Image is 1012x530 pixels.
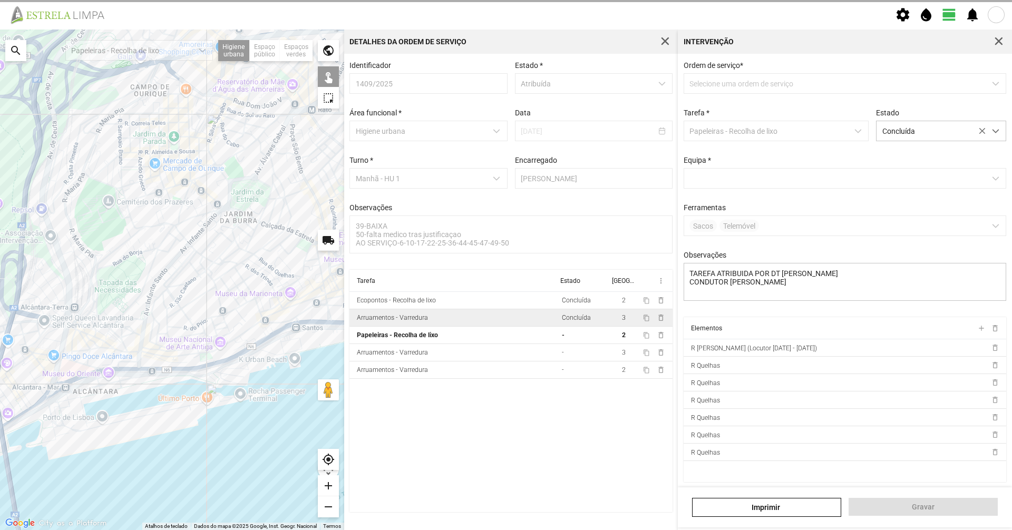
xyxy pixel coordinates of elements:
span: delete_outline [657,348,665,357]
div: - [562,331,565,339]
div: Concluída [562,297,591,304]
span: content_copy [643,332,650,339]
span: content_copy [643,367,650,374]
label: Identificador [349,61,391,70]
span: delete_outline [990,396,999,404]
label: Data [515,109,531,117]
div: Elementos [691,325,722,332]
div: remove [318,496,339,517]
div: Ecopontos - Recolha de lixo [357,297,436,304]
span: delete_outline [990,448,999,456]
span: view_day [941,7,957,23]
div: Papeleiras - Recolha de lixo [357,331,438,339]
div: Intervenção [684,38,734,45]
label: Observações [349,203,392,212]
label: Área funcional * [349,109,402,117]
div: Arruamentos - Varredura [357,314,428,321]
label: Ferramentas [684,203,726,212]
span: notifications [965,7,980,23]
span: delete_outline [990,324,999,332]
span: R Quelhas [691,431,720,439]
div: Arruamentos - Varredura [357,349,428,356]
div: add [318,475,339,496]
span: add [977,324,985,332]
button: delete_outline [990,413,999,421]
span: content_copy [643,349,650,356]
span: R Quelhas [691,379,720,387]
label: Equipa * [684,156,711,164]
button: Atalhos de teclado [145,523,188,530]
div: Arruamentos - Varredura [357,366,428,374]
div: - [562,366,564,374]
div: touch_app [318,66,339,87]
div: search [5,40,26,61]
label: Estado [876,109,899,117]
button: Gravar [849,498,998,516]
span: Gravar [854,503,992,511]
span: R [PERSON_NAME] (Locutor [DATE] - [DATE]) [691,345,817,352]
a: Termos (abre num novo separador) [323,523,341,529]
div: my_location [318,449,339,470]
div: [GEOGRAPHIC_DATA] [612,277,634,284]
a: Abrir esta área no Google Maps (abre uma nova janela) [3,516,37,530]
span: delete_outline [657,296,665,305]
span: delete_outline [657,313,665,322]
button: content_copy [643,313,651,322]
button: delete_outline [990,378,999,387]
span: content_copy [643,315,650,321]
div: Espaço público [250,40,280,61]
button: content_copy [643,366,651,374]
div: - [562,349,564,356]
img: Google [3,516,37,530]
div: Higiene urbana [218,40,250,61]
div: dropdown trigger [986,121,1006,141]
div: Tarefa [357,277,375,284]
span: delete_outline [657,366,665,374]
span: R Quelhas [691,397,720,404]
div: Concluída [562,314,591,321]
span: delete_outline [990,343,999,352]
span: 2 [622,297,626,304]
label: Turno * [349,156,373,164]
label: Encarregado [515,156,557,164]
button: more_vert [657,277,665,285]
button: content_copy [643,296,651,305]
span: delete_outline [990,361,999,369]
a: Imprimir [692,498,841,517]
button: Arraste o Pegman para o mapa para abrir o Street View [318,379,339,400]
button: delete_outline [657,331,665,339]
span: R Quelhas [691,414,720,421]
span: 2 [622,366,626,374]
span: water_drop [918,7,934,23]
label: Estado * [515,61,543,70]
span: 2 [622,331,626,339]
span: R Quelhas [691,362,720,369]
button: content_copy [643,331,651,339]
span: settings [895,7,911,23]
span: 3 [622,314,626,321]
span: Ordem de serviço [684,61,743,70]
button: content_copy [643,348,651,357]
span: delete_outline [990,430,999,439]
label: Observações [684,251,726,259]
div: local_shipping [318,230,339,251]
div: Detalhes da Ordem de Serviço [349,38,466,45]
span: Concluída [877,121,986,141]
div: public [318,40,339,61]
span: 3 [622,349,626,356]
div: Estado [560,277,580,284]
div: Espaços verdes [280,40,313,61]
div: highlight_alt [318,87,339,109]
span: Dados do mapa ©2025 Google, Inst. Geogr. Nacional [194,523,317,529]
span: content_copy [643,297,650,304]
label: Tarefa * [684,109,709,117]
